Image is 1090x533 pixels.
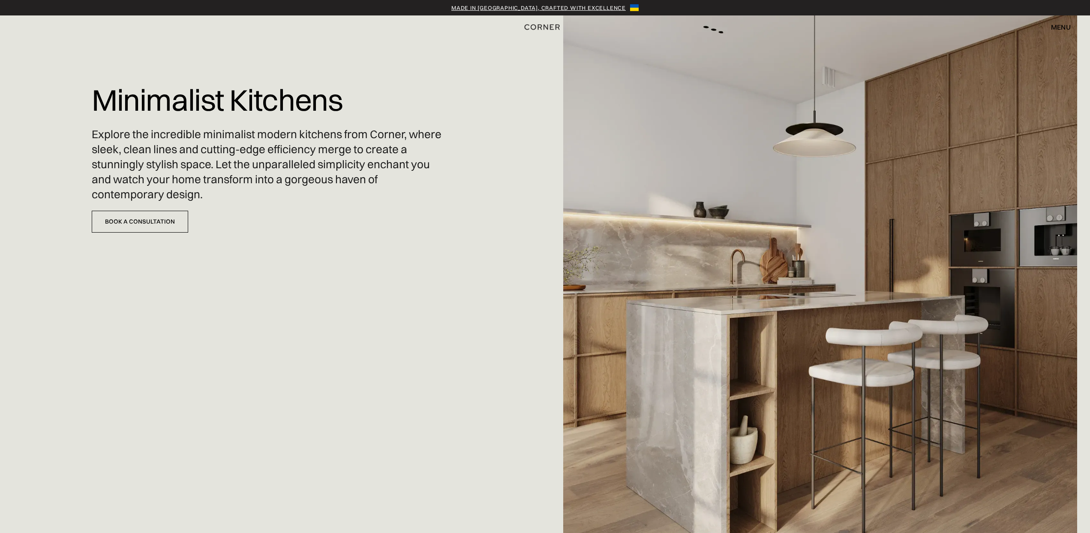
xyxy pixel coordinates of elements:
a: Book a Consultation [92,211,188,233]
div: menu [1051,24,1071,30]
a: home [505,21,585,33]
h1: Minimalist Kitchens [92,77,342,123]
div: menu [1042,20,1071,34]
p: Explore the incredible minimalist modern kitchens from Corner, where sleek, clean lines and cutti... [92,127,448,202]
a: Made in [GEOGRAPHIC_DATA], crafted with excellence [451,3,626,12]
